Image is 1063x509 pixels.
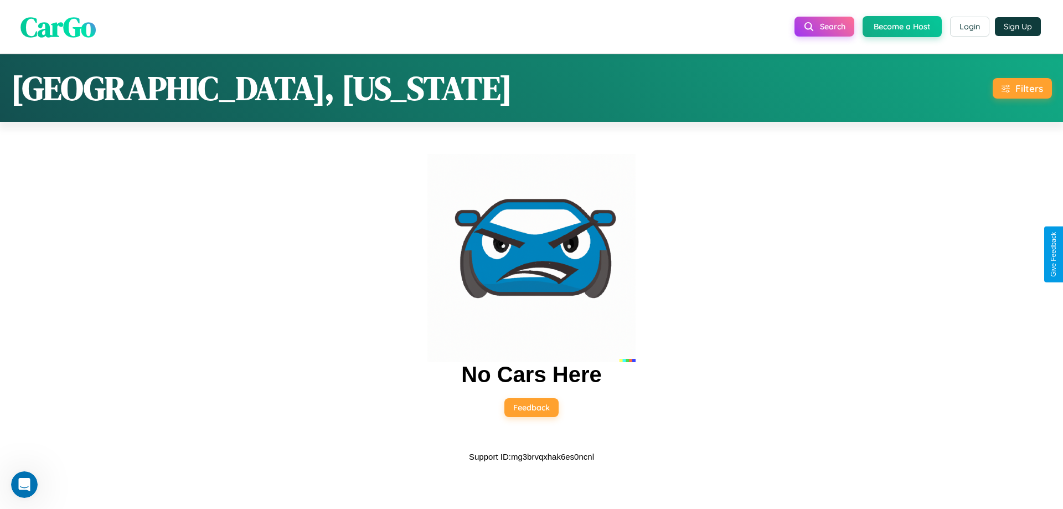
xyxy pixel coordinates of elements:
h2: No Cars Here [461,362,601,387]
iframe: Intercom live chat [11,471,38,498]
button: Search [794,17,854,37]
button: Become a Host [863,16,942,37]
span: Search [820,22,845,32]
img: car [427,154,636,362]
button: Sign Up [995,17,1041,36]
button: Login [950,17,989,37]
div: Filters [1015,83,1043,94]
div: Give Feedback [1050,232,1057,277]
button: Feedback [504,398,559,417]
span: CarGo [20,7,96,45]
p: Support ID: mg3brvqxhak6es0ncnl [469,449,594,464]
button: Filters [993,78,1052,99]
h1: [GEOGRAPHIC_DATA], [US_STATE] [11,65,512,111]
